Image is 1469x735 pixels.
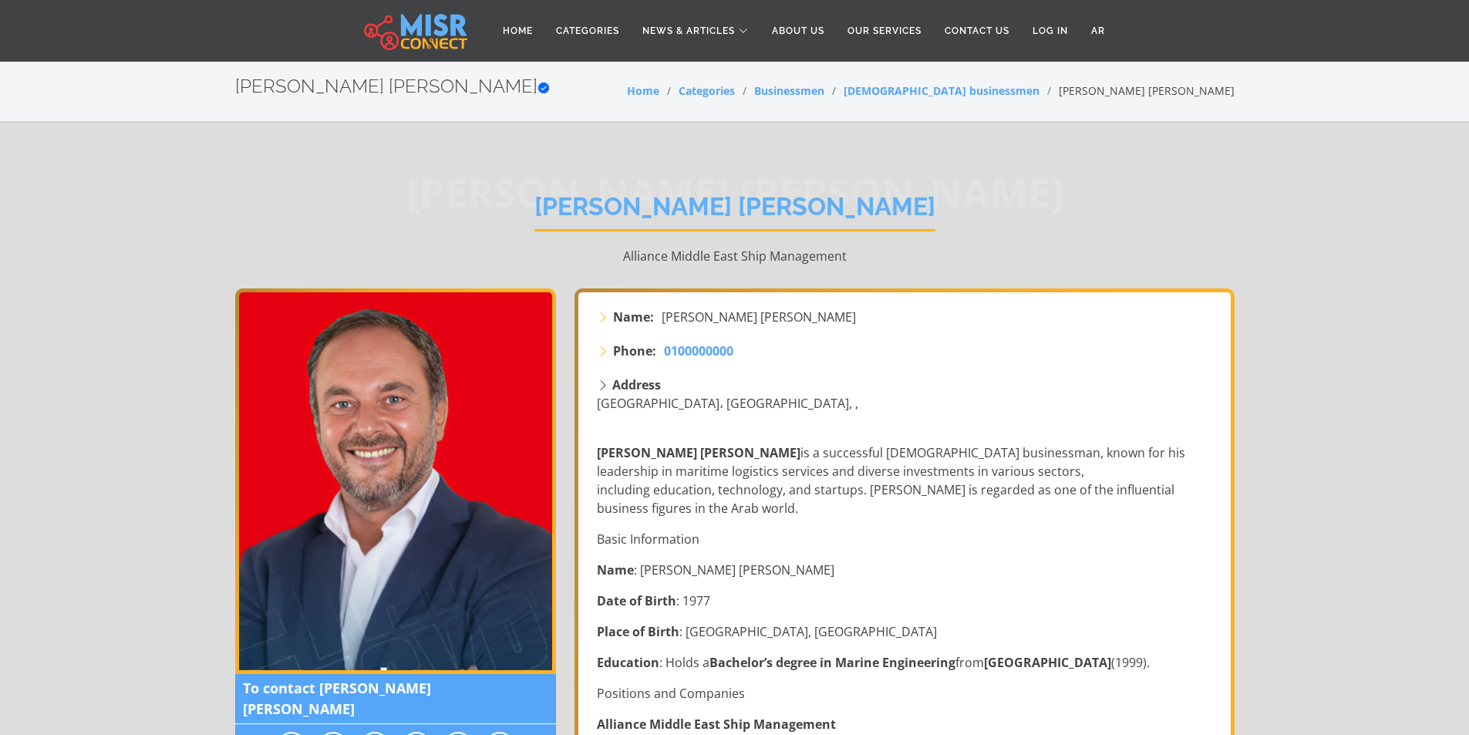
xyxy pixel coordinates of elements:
a: Contact Us [933,16,1021,46]
strong: Bachelor’s degree in Marine Engineering [709,654,955,671]
p: : [GEOGRAPHIC_DATA], [GEOGRAPHIC_DATA] [597,622,1215,641]
h1: [PERSON_NAME] [PERSON_NAME] [534,192,935,231]
span: To contact [PERSON_NAME] [PERSON_NAME] [235,674,556,724]
strong: [GEOGRAPHIC_DATA] [984,654,1111,671]
span: News & Articles [642,24,735,38]
a: AR [1080,16,1117,46]
a: 0100000000 [664,342,733,360]
a: Categories [679,83,735,98]
strong: Address [612,376,661,393]
a: Home [627,83,659,98]
strong: Date of Birth [597,592,676,609]
a: Log in [1021,16,1080,46]
h2: [PERSON_NAME] [PERSON_NAME] [235,76,550,98]
p: is a successful [DEMOGRAPHIC_DATA] businessman, known for his leadership in maritime logistics se... [597,443,1215,518]
span: [PERSON_NAME] [PERSON_NAME] [662,308,856,326]
span: [GEOGRAPHIC_DATA]، [GEOGRAPHIC_DATA], , [597,395,858,412]
img: main.misr_connect [364,12,467,50]
p: : Holds a from (1999). [597,653,1215,672]
strong: Place of Birth [597,623,679,640]
li: [PERSON_NAME] [PERSON_NAME] [1039,83,1235,99]
a: Businessmen [754,83,824,98]
a: About Us [760,16,836,46]
a: Our Services [836,16,933,46]
p: Alliance Middle East Ship Management [235,247,1235,265]
a: News & Articles [631,16,760,46]
p: : [PERSON_NAME] [PERSON_NAME] [597,561,1215,579]
strong: Name: [613,308,654,326]
a: Home [491,16,544,46]
a: [DEMOGRAPHIC_DATA] businessmen [844,83,1039,98]
p: : 1977 [597,592,1215,610]
strong: [PERSON_NAME] [PERSON_NAME] [597,444,800,461]
span: 0100000000 [664,342,733,359]
svg: Verified account [537,82,550,94]
p: Positions and Companies [597,684,1215,703]
a: Categories [544,16,631,46]
p: Basic Information [597,530,1215,548]
strong: Phone: [613,342,656,360]
img: Ahmed Tarek Khalil [235,288,556,674]
strong: Education [597,654,659,671]
strong: Name [597,561,634,578]
strong: Alliance Middle East Ship Management [597,716,836,733]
